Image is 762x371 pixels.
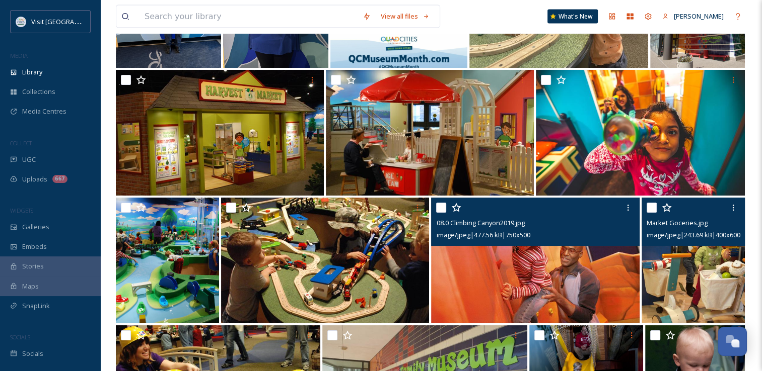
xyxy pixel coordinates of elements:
[10,333,30,341] span: SOCIALS
[326,70,534,196] img: Ice cream vendor.JPG
[10,207,33,214] span: WIDGETS
[22,174,47,184] span: Uploads
[22,107,66,116] span: Media Centres
[718,327,747,356] button: Open Chat
[22,242,47,251] span: Embeds
[140,6,358,28] input: Search your library
[431,198,639,323] img: 08.0 Climbing Canyon2019.jpg
[647,230,740,239] span: image/jpeg | 243.69 kB | 400 x 600
[22,261,44,271] span: Stories
[22,87,55,97] span: Collections
[10,52,28,59] span: MEDIA
[376,7,435,26] a: View all files
[31,17,109,26] span: Visit [GEOGRAPHIC_DATA]
[547,10,598,24] a: What's New
[22,301,50,311] span: SnapLink
[674,12,724,21] span: [PERSON_NAME]
[221,198,429,323] img: Fam. Mus. Train Table.jpg
[22,349,43,358] span: Socials
[22,155,36,164] span: UGC
[647,218,708,227] span: Market Goceries.jpg
[657,7,729,26] a: [PERSON_NAME]
[22,222,49,232] span: Galleries
[22,67,42,77] span: Library
[22,282,39,291] span: Maps
[116,198,219,323] img: Family Museum (2).jpg
[52,175,67,183] div: 667
[436,218,524,227] span: 08.0 Climbing Canyon2019.jpg
[16,17,26,27] img: QCCVB_VISIT_vert_logo_4c_tagline_122019.svg
[536,70,745,196] img: Close Up Small.jpg
[10,139,32,147] span: COLLECT
[642,198,745,323] img: Market Goceries.jpg
[436,230,530,239] span: image/jpeg | 477.56 kB | 750 x 500
[116,70,324,196] img: Harvest Market.JPG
